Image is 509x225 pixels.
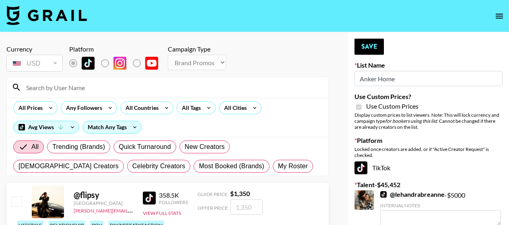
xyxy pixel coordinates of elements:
div: Any Followers [61,102,104,114]
div: 358.5K [159,191,188,199]
div: Match Any Tags [83,121,141,133]
strong: $ 1,350 [230,190,250,197]
button: View Full Stats [143,210,181,216]
img: TikTok [354,161,367,174]
div: Locked once creators are added, or if "Active Creator Request" is checked. [354,146,503,158]
div: USD [8,56,61,70]
div: All Countries [121,102,160,114]
span: New Creators [185,142,225,152]
div: Display custom prices to list viewers. Note: This will lock currency and campaign type . Cannot b... [354,112,503,130]
img: TikTok [82,57,95,70]
button: open drawer [491,8,507,24]
a: @lehandrabreanne [380,190,445,198]
img: TikTok [143,192,156,204]
span: Guide Price: [198,191,229,197]
input: Search by User Name [21,81,324,94]
label: Talent - $ 45,452 [354,181,503,189]
div: [GEOGRAPHIC_DATA] [74,200,133,206]
div: All Cities [219,102,248,114]
span: My Roster [278,161,308,171]
span: Most Booked (Brands) [199,161,264,171]
div: @ flipsy [74,190,133,200]
div: All Prices [14,102,44,114]
span: Quick Turnaround [119,142,171,152]
div: TikTok [354,161,503,174]
div: Followers [159,199,188,205]
img: Grail Talent [6,6,87,25]
label: Use Custom Prices? [354,93,503,101]
img: TikTok [380,191,387,198]
div: All Tags [177,102,202,114]
div: Platform [69,45,165,53]
label: Platform [354,136,503,144]
input: 1,350 [231,199,263,215]
div: Internal Notes: [380,202,501,208]
span: All [31,142,39,152]
div: Currency [6,45,63,53]
label: List Name [354,61,503,69]
div: Currency is locked to USD [6,53,63,73]
a: [PERSON_NAME][EMAIL_ADDRESS][DOMAIN_NAME] [74,206,193,214]
span: Use Custom Prices [366,102,418,110]
em: for bookers using this list [385,118,437,124]
button: Save [354,39,384,55]
img: YouTube [145,57,158,70]
span: Offer Price: [198,205,229,211]
div: Campaign Type [168,45,226,53]
img: Instagram [113,57,126,70]
span: Trending (Brands) [52,142,105,152]
span: [DEMOGRAPHIC_DATA] Creators [19,161,119,171]
div: Avg Views [14,121,79,133]
span: Celebrity Creators [132,161,185,171]
div: List locked to TikTok. [69,55,165,72]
